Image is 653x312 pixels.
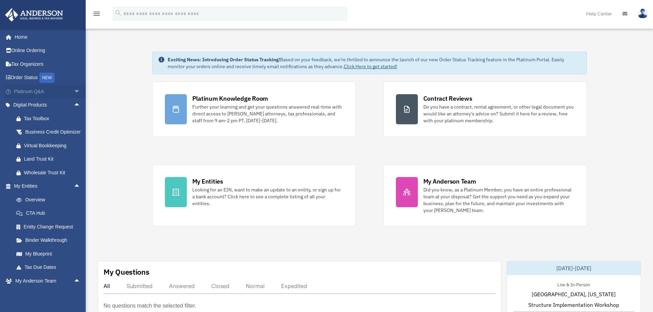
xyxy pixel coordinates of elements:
[74,98,87,112] span: arrow_drop_up
[24,141,82,150] div: Virtual Bookkeeping
[93,10,101,18] i: menu
[24,128,82,136] div: Business Credit Optimizer
[5,179,91,193] a: My Entitiesarrow_drop_up
[532,290,616,298] span: [GEOGRAPHIC_DATA], [US_STATE]
[10,139,91,152] a: Virtual Bookkeeping
[5,57,91,71] a: Tax Organizers
[192,186,343,207] div: Looking for an EIN, want to make an update to an entity, or sign up for a bank account? Click her...
[74,179,87,194] span: arrow_drop_up
[383,164,587,226] a: My Anderson Team Did you know, as a Platinum Member, you have an entire professional team at your...
[423,103,574,124] div: Do you have a contract, rental agreement, or other legal document you would like an attorney's ad...
[423,94,472,103] div: Contract Reviews
[74,85,87,99] span: arrow_drop_down
[552,280,595,288] div: Live & In-Person
[10,193,91,207] a: Overview
[152,82,356,137] a: Platinum Knowledge Room Further your learning and get your questions answered real-time with dire...
[10,152,91,166] a: Land Trust Kit
[126,283,153,289] div: Submitted
[3,8,65,22] img: Anderson Advisors Platinum Portal
[5,85,91,98] a: Platinum Q&Aarrow_drop_down
[10,261,91,274] a: Tax Due Dates
[104,283,110,289] div: All
[10,288,91,301] a: My Anderson Team
[74,274,87,288] span: arrow_drop_up
[281,283,307,289] div: Expedited
[5,71,91,85] a: Order StatusNEW
[10,112,91,125] a: Tax Toolbox
[114,9,122,17] i: search
[638,9,648,18] img: User Pic
[192,177,223,186] div: My Entities
[383,82,587,137] a: Contract Reviews Do you have a contract, rental agreement, or other legal document you would like...
[528,301,619,309] span: Structure Implementation Workshop
[246,283,265,289] div: Normal
[10,234,91,247] a: Binder Walkthrough
[423,186,574,214] div: Did you know, as a Platinum Member, you have an entire professional team at your disposal? Get th...
[423,177,476,186] div: My Anderson Team
[192,103,343,124] div: Further your learning and get your questions answered real-time with direct access to [PERSON_NAM...
[10,247,91,261] a: My Blueprint
[168,56,581,70] div: Based on your feedback, we're thrilled to announce the launch of our new Order Status Tracking fe...
[10,220,91,234] a: Entity Change Request
[104,301,196,311] p: No questions match the selected filter.
[5,274,91,288] a: My Anderson Teamarrow_drop_up
[104,267,149,277] div: My Questions
[10,207,91,220] a: CTA Hub
[344,63,397,70] a: Click Here to get started!
[5,98,91,112] a: Digital Productsarrow_drop_up
[10,125,91,139] a: Business Credit Optimizer
[39,73,55,83] div: NEW
[5,30,87,44] a: Home
[507,261,641,275] div: [DATE]-[DATE]
[93,12,101,18] a: menu
[168,57,280,63] strong: Exciting News: Introducing Order Status Tracking!
[24,155,82,163] div: Land Trust Kit
[10,166,91,179] a: Wholesale Trust Kit
[5,44,91,58] a: Online Ordering
[169,283,195,289] div: Answered
[192,94,268,103] div: Platinum Knowledge Room
[152,164,356,226] a: My Entities Looking for an EIN, want to make an update to an entity, or sign up for a bank accoun...
[24,169,82,177] div: Wholesale Trust Kit
[211,283,229,289] div: Closed
[24,114,82,123] div: Tax Toolbox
